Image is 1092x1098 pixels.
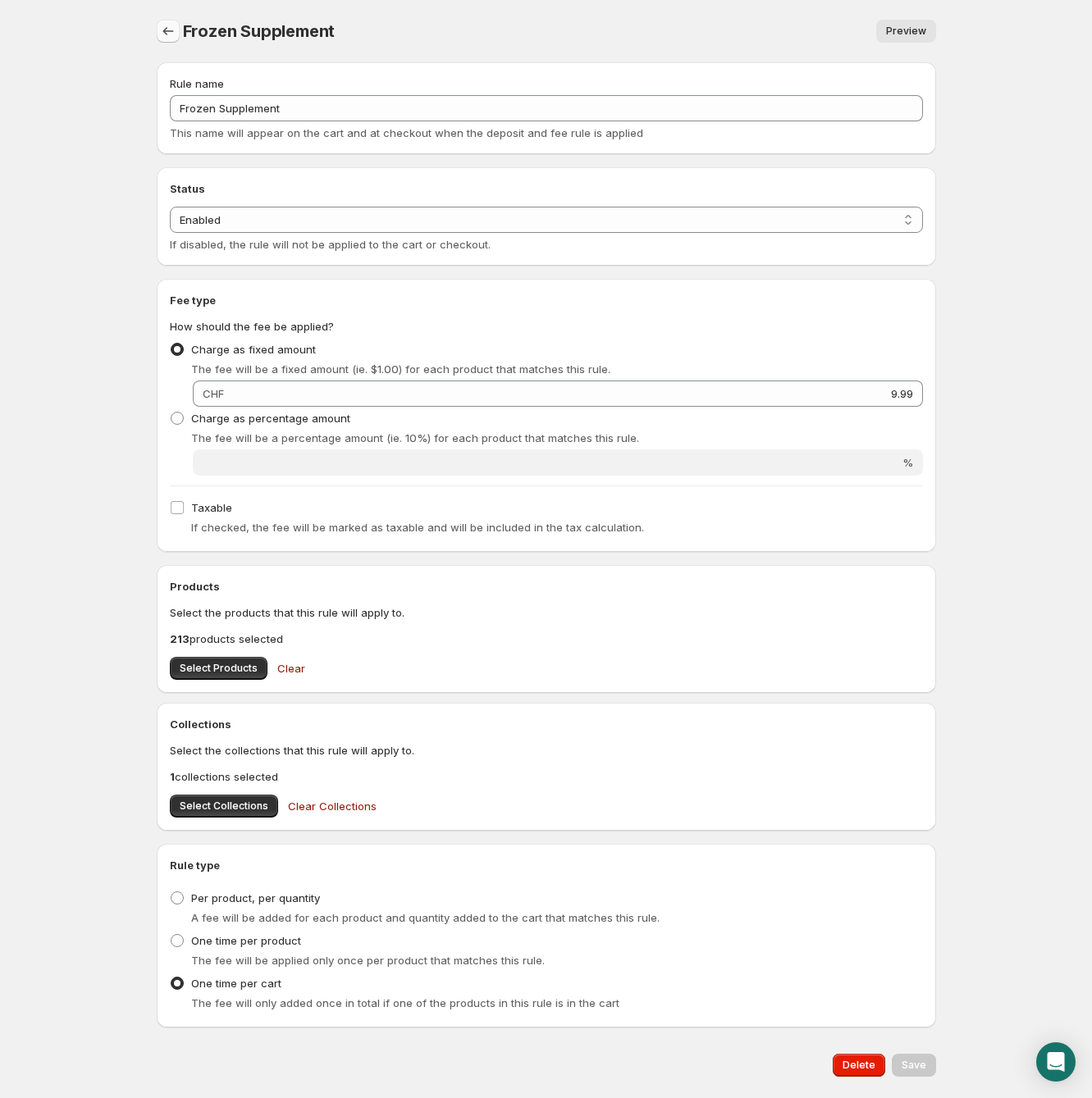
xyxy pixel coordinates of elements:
[902,456,913,469] span: %
[170,768,923,785] p: collections selected
[170,742,923,759] p: Select the collections that this rule will apply to.
[191,891,320,904] span: Per product, per quantity
[180,800,268,813] span: Select Collections
[170,631,923,647] p: products selected
[170,77,224,90] span: Rule name
[170,238,491,251] span: If disabled, the rule will not be applied to the cart or checkout.
[191,501,232,514] span: Taxable
[843,1059,875,1072] span: Delete
[191,977,281,990] span: One time per cart
[180,662,258,675] span: Select Products
[876,20,936,43] a: Preview
[203,387,224,400] span: CHF
[170,604,923,621] p: Select the products that this rule will apply to.
[191,430,923,446] p: The fee will be a percentage amount (ie. 10%) for each product that matches this rule.
[191,521,644,534] span: If checked, the fee will be marked as taxable and will be included in the tax calculation.
[170,578,923,595] h2: Products
[183,21,336,41] span: Frozen Supplement
[277,660,305,677] span: Clear
[170,657,267,680] button: Select Products
[170,857,923,873] h2: Rule type
[170,716,923,732] h2: Collections
[288,798,377,814] span: Clear Collections
[833,1054,885,1077] button: Delete
[267,652,315,685] button: Clear
[191,911,660,924] span: A fee will be added for each product and quantity added to the cart that matches this rule.
[191,343,316,356] span: Charge as fixed amount
[170,632,190,645] b: 213
[278,790,386,822] button: Clear Collections
[170,180,923,197] h2: Status
[170,795,278,818] button: Select Collections
[1036,1042,1076,1082] div: Open Intercom Messenger
[157,20,180,43] button: Settings
[170,770,175,783] b: 1
[191,934,301,947] span: One time per product
[170,320,334,333] span: How should the fee be applied?
[191,954,545,967] span: The fee will be applied only once per product that matches this rule.
[886,25,926,38] span: Preview
[191,362,610,376] span: The fee will be a fixed amount (ie. $1.00) for each product that matches this rule.
[170,292,923,308] h2: Fee type
[191,412,350,425] span: Charge as percentage amount
[191,996,619,1009] span: The fee will only added once in total if one of the products in this rule is in the cart
[170,126,643,139] span: This name will appear on the cart and at checkout when the deposit and fee rule is applied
